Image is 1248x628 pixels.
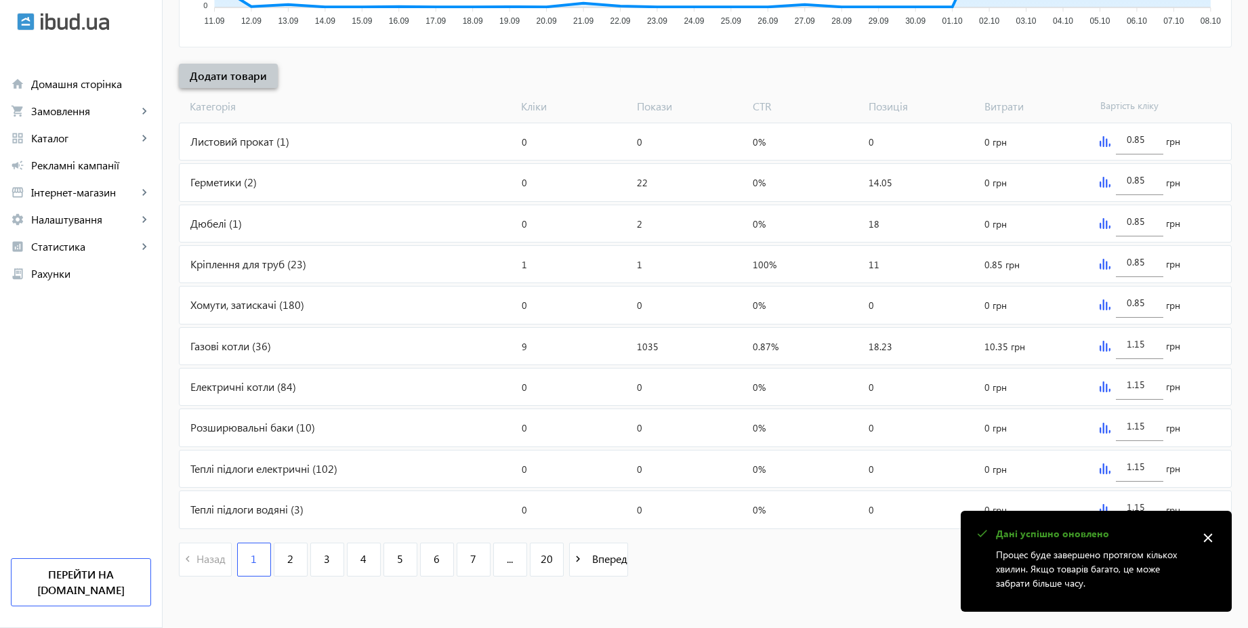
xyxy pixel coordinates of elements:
[11,240,24,253] mat-icon: analytics
[31,186,138,199] span: Інтернет-магазин
[1166,462,1180,476] span: грн
[1100,259,1110,270] img: graph.svg
[470,551,476,566] span: 7
[138,186,151,199] mat-icon: keyboard_arrow_right
[869,381,874,394] span: 0
[522,421,527,434] span: 0
[287,551,293,566] span: 2
[984,299,1007,312] span: 0 грн
[984,135,1007,148] span: 0 грн
[753,503,766,516] span: 0%
[522,340,527,353] span: 9
[17,13,35,30] img: ibud.svg
[637,381,642,394] span: 0
[389,16,409,26] tspan: 16.09
[31,159,151,172] span: Рекламні кампанії
[1166,299,1180,312] span: грн
[522,135,527,148] span: 0
[11,267,24,280] mat-icon: receipt_long
[179,64,278,88] button: Додати товари
[138,240,151,253] mat-icon: keyboard_arrow_right
[138,104,151,118] mat-icon: keyboard_arrow_right
[41,13,109,30] img: ibud_text.svg
[637,217,642,230] span: 2
[1089,16,1110,26] tspan: 05.10
[869,16,889,26] tspan: 29.09
[180,246,516,282] div: Кріплення для труб (23)
[180,409,516,446] div: Розширювальні баки (10)
[179,99,516,114] span: Категорія
[278,16,298,26] tspan: 13.09
[522,299,527,312] span: 0
[637,340,659,353] span: 1035
[979,99,1095,114] span: Витрати
[637,421,642,434] span: 0
[753,463,766,476] span: 0%
[869,217,879,230] span: 18
[637,463,642,476] span: 0
[984,503,1007,516] span: 0 грн
[180,123,516,160] div: Листовий прокат (1)
[869,421,874,434] span: 0
[31,77,151,91] span: Домашня сторінка
[984,381,1007,394] span: 0 грн
[11,213,24,226] mat-icon: settings
[863,99,979,114] span: Позиція
[1016,16,1037,26] tspan: 03.10
[11,186,24,199] mat-icon: storefront
[610,16,630,26] tspan: 22.09
[522,381,527,394] span: 0
[1053,16,1073,26] tspan: 04.10
[637,258,642,271] span: 1
[138,131,151,145] mat-icon: keyboard_arrow_right
[522,463,527,476] span: 0
[1100,299,1110,310] img: graph.svg
[1166,421,1180,435] span: грн
[522,503,527,516] span: 0
[537,16,557,26] tspan: 20.09
[753,258,776,271] span: 100%
[973,525,991,543] mat-icon: check
[1095,99,1211,114] span: Вартість кліку
[753,421,766,434] span: 0%
[573,16,594,26] tspan: 21.09
[180,328,516,364] div: Газові котли (36)
[753,299,766,312] span: 0%
[984,176,1007,189] span: 0 грн
[1166,257,1180,271] span: грн
[190,68,267,83] span: Додати товари
[753,381,766,394] span: 0%
[1100,136,1110,147] img: graph.svg
[869,463,874,476] span: 0
[463,16,483,26] tspan: 18.09
[996,547,1190,590] p: Процес буде завершено протягом кількох хвилин. Якщо товарів багато, це може забрати більше часу.
[180,369,516,405] div: Електричні котли (84)
[905,16,925,26] tspan: 30.09
[984,421,1007,434] span: 0 грн
[352,16,372,26] tspan: 15.09
[11,104,24,118] mat-icon: shopping_cart
[180,205,516,242] div: Дюбелі (1)
[1100,341,1110,352] img: graph.svg
[360,551,367,566] span: 4
[434,551,440,566] span: 6
[203,1,207,9] tspan: 0
[11,131,24,145] mat-icon: grid_view
[979,16,999,26] tspan: 02.10
[11,558,151,606] a: Перейти на [DOMAIN_NAME]
[753,340,778,353] span: 0.87%
[637,299,642,312] span: 0
[684,16,704,26] tspan: 24.09
[1100,504,1110,515] img: graph.svg
[138,213,151,226] mat-icon: keyboard_arrow_right
[1100,218,1110,229] img: graph.svg
[631,99,747,114] span: Покази
[795,16,815,26] tspan: 27.09
[984,217,1007,230] span: 0 грн
[869,299,874,312] span: 0
[984,340,1025,353] span: 10.35 грн
[869,135,874,148] span: 0
[324,551,330,566] span: 3
[241,16,262,26] tspan: 12.09
[984,258,1020,271] span: 0.85 грн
